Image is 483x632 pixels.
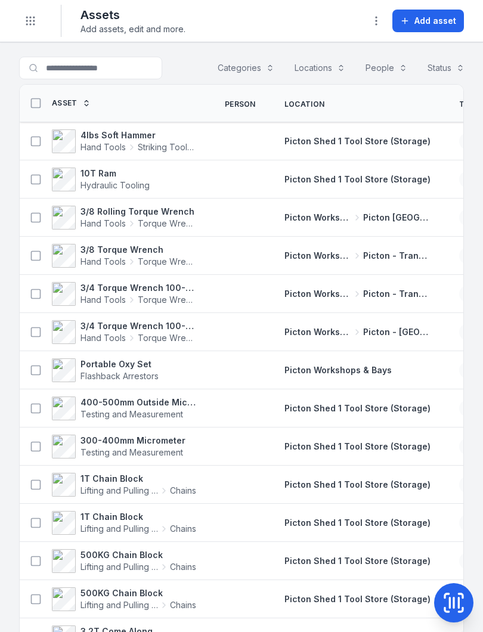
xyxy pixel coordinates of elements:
[414,15,456,27] span: Add asset
[80,371,159,381] span: Flashback Arrestors
[284,288,431,300] a: Picton Workshops & BaysPicton - Transmission Bay
[284,364,392,376] a: Picton Workshops & Bays
[284,479,431,491] a: Picton Shed 1 Tool Store (Storage)
[138,141,196,153] span: Striking Tools / Hammers
[284,555,431,567] a: Picton Shed 1 Tool Store (Storage)
[284,518,431,528] span: Picton Shed 1 Tool Store (Storage)
[80,294,126,306] span: Hand Tools
[52,129,196,153] a: 4lbs Soft HammerHand ToolsStriking Tools / Hammers
[80,256,126,268] span: Hand Tools
[52,244,196,268] a: 3/8 Torque WrenchHand ToolsTorque Wrench
[284,250,431,262] a: Picton Workshops & BaysPicton - Transmission Bay
[138,256,196,268] span: Torque Wrench
[80,473,196,485] strong: 1T Chain Block
[52,473,196,497] a: 1T Chain BlockLifting and Pulling ToolsChains
[420,57,472,79] button: Status
[225,100,256,109] span: Person
[284,441,431,451] span: Picton Shed 1 Tool Store (Storage)
[52,282,196,306] a: 3/4 Torque Wrench 100-600 ft/lbs 0320601267Hand ToolsTorque Wrench
[80,180,150,190] span: Hydraulic Tooling
[52,206,196,230] a: 3/8 Rolling Torque WrenchHand ToolsTorque Wrench
[284,593,431,605] a: Picton Shed 1 Tool Store (Storage)
[80,561,158,573] span: Lifting and Pulling Tools
[80,23,185,35] span: Add assets, edit and more.
[170,561,196,573] span: Chains
[80,218,126,230] span: Hand Tools
[284,100,324,109] span: Location
[284,174,431,184] span: Picton Shed 1 Tool Store (Storage)
[284,250,352,262] span: Picton Workshops & Bays
[52,320,196,344] a: 3/4 Torque Wrench 100-600 ft/lbs 447Hand ToolsTorque Wrench
[284,402,431,414] a: Picton Shed 1 Tool Store (Storage)
[284,326,352,338] span: Picton Workshops & Bays
[80,141,126,153] span: Hand Tools
[363,212,431,224] span: Picton [GEOGRAPHIC_DATA]
[284,556,431,566] span: Picton Shed 1 Tool Store (Storage)
[80,599,158,611] span: Lifting and Pulling Tools
[138,218,196,230] span: Torque Wrench
[52,168,150,191] a: 10T RamHydraulic Tooling
[459,100,475,109] span: Tag
[284,288,352,300] span: Picton Workshops & Bays
[80,435,185,447] strong: 300-400mm Micrometer
[52,587,196,611] a: 500KG Chain BlockLifting and Pulling ToolsChains
[80,129,196,141] strong: 4lbs Soft Hammer
[284,403,431,413] span: Picton Shed 1 Tool Store (Storage)
[52,511,196,535] a: 1T Chain BlockLifting and Pulling ToolsChains
[80,7,185,23] h2: Assets
[284,212,431,224] a: Picton Workshops & BaysPicton [GEOGRAPHIC_DATA]
[52,358,159,382] a: Portable Oxy SetFlashback Arrestors
[80,168,150,179] strong: 10T Ram
[138,332,196,344] span: Torque Wrench
[358,57,415,79] button: People
[80,485,158,497] span: Lifting and Pulling Tools
[80,396,196,408] strong: 400-500mm Outside Micrometer
[80,358,159,370] strong: Portable Oxy Set
[210,57,282,79] button: Categories
[284,517,431,529] a: Picton Shed 1 Tool Store (Storage)
[170,599,196,611] span: Chains
[80,409,183,419] span: Testing and Measurement
[363,250,431,262] span: Picton - Transmission Bay
[80,320,196,332] strong: 3/4 Torque Wrench 100-600 ft/lbs 447
[80,447,183,457] span: Testing and Measurement
[363,326,431,338] span: Picton - [GEOGRAPHIC_DATA]
[52,98,78,108] span: Asset
[392,10,464,32] button: Add asset
[52,435,185,458] a: 300-400mm MicrometerTesting and Measurement
[80,282,196,294] strong: 3/4 Torque Wrench 100-600 ft/lbs 0320601267
[52,396,196,420] a: 400-500mm Outside MicrometerTesting and Measurement
[284,136,431,146] span: Picton Shed 1 Tool Store (Storage)
[284,441,431,453] a: Picton Shed 1 Tool Store (Storage)
[80,332,126,344] span: Hand Tools
[80,587,196,599] strong: 500KG Chain Block
[284,326,431,338] a: Picton Workshops & BaysPicton - [GEOGRAPHIC_DATA]
[80,206,196,218] strong: 3/8 Rolling Torque Wrench
[80,523,158,535] span: Lifting and Pulling Tools
[80,549,196,561] strong: 500KG Chain Block
[287,57,353,79] button: Locations
[284,212,352,224] span: Picton Workshops & Bays
[80,511,196,523] strong: 1T Chain Block
[284,479,431,490] span: Picton Shed 1 Tool Store (Storage)
[170,485,196,497] span: Chains
[170,523,196,535] span: Chains
[284,365,392,375] span: Picton Workshops & Bays
[52,98,91,108] a: Asset
[19,10,42,32] button: Toggle navigation
[80,244,196,256] strong: 3/8 Torque Wrench
[138,294,196,306] span: Torque Wrench
[284,135,431,147] a: Picton Shed 1 Tool Store (Storage)
[363,288,431,300] span: Picton - Transmission Bay
[284,174,431,185] a: Picton Shed 1 Tool Store (Storage)
[52,549,196,573] a: 500KG Chain BlockLifting and Pulling ToolsChains
[284,594,431,604] span: Picton Shed 1 Tool Store (Storage)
